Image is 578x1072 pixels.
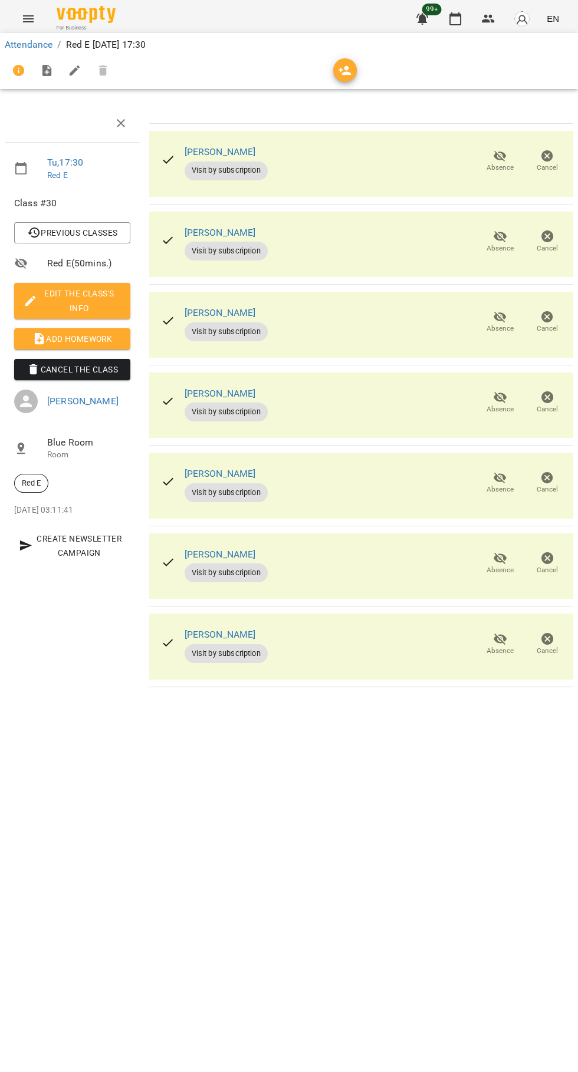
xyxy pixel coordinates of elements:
[185,307,256,318] a: [PERSON_NAME]
[487,324,514,334] span: Absence
[514,11,530,27] img: avatar_s.png
[14,283,130,318] button: Edit the class's Info
[47,449,130,461] p: Room
[185,165,268,176] span: Visit by subscription
[14,5,42,33] button: Menu
[537,565,558,575] span: Cancel
[185,468,256,479] a: [PERSON_NAME]
[487,565,514,575] span: Absence
[537,324,558,334] span: Cancel
[487,163,514,173] span: Absence
[24,332,121,346] span: Add Homework
[24,226,121,240] span: Previous Classes
[14,359,130,380] button: Cancel the class
[57,6,116,23] img: Voopty Logo
[537,646,558,656] span: Cancel
[477,628,524,661] button: Absence
[487,404,514,414] span: Absence
[24,286,121,315] span: Edit the class's Info
[524,145,571,178] button: Cancel
[537,484,558,494] span: Cancel
[47,256,130,271] span: Red E ( 50 mins. )
[5,39,52,50] a: Attendance
[185,146,256,157] a: [PERSON_NAME]
[477,225,524,258] button: Absence
[5,38,573,52] nav: breadcrumb
[542,8,564,29] button: EN
[47,395,119,407] a: [PERSON_NAME]
[14,474,48,493] div: Red E
[524,306,571,339] button: Cancel
[185,648,268,659] span: Visit by subscription
[524,628,571,661] button: Cancel
[477,306,524,339] button: Absence
[524,387,571,420] button: Cancel
[537,243,558,253] span: Cancel
[14,328,130,349] button: Add Homework
[15,478,48,489] span: Red E
[185,568,268,578] span: Visit by subscription
[487,243,514,253] span: Absence
[47,170,68,180] a: Red E
[487,646,514,656] span: Absence
[14,222,130,243] button: Previous Classes
[477,387,524,420] button: Absence
[47,157,83,168] a: Tu , 17:30
[185,487,268,498] span: Visit by subscription
[57,24,116,32] span: For Business
[185,388,256,399] a: [PERSON_NAME]
[185,407,268,417] span: Visit by subscription
[14,196,130,210] span: Class #30
[19,532,126,560] span: Create Newsletter Campaign
[185,549,256,560] a: [PERSON_NAME]
[524,467,571,500] button: Cancel
[477,547,524,580] button: Absence
[185,629,256,640] a: [PERSON_NAME]
[422,4,442,15] span: 99+
[524,547,571,580] button: Cancel
[14,528,130,563] button: Create Newsletter Campaign
[477,145,524,178] button: Absence
[14,504,130,516] p: [DATE] 03:11:41
[185,246,268,256] span: Visit by subscription
[487,484,514,494] span: Absence
[47,436,130,450] span: Blue Room
[57,38,61,52] li: /
[185,326,268,337] span: Visit by subscription
[547,12,559,25] span: EN
[66,38,146,52] p: Red E [DATE] 17:30
[477,467,524,500] button: Absence
[185,227,256,238] a: [PERSON_NAME]
[537,163,558,173] span: Cancel
[537,404,558,414] span: Cancel
[524,225,571,258] button: Cancel
[24,362,121,377] span: Cancel the class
